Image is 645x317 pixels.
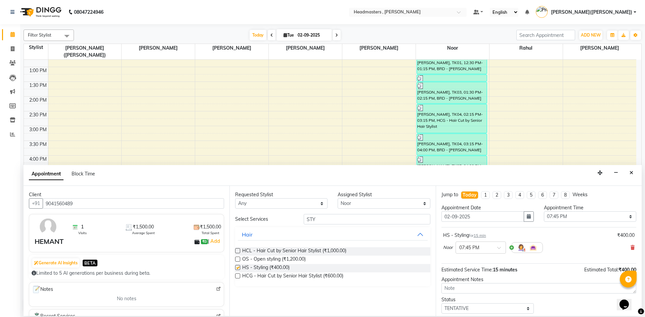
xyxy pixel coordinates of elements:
[441,204,534,211] div: Appointment Date
[304,214,430,224] input: Search by service name
[584,267,618,273] span: Estimated Total:
[17,3,63,21] img: logo
[200,223,221,230] span: ₹1,500.00
[469,233,486,238] small: for
[133,223,154,230] span: ₹1,500.00
[443,232,486,239] div: HS - Styling
[282,33,296,38] span: Tue
[235,191,328,198] div: Requested Stylist
[617,290,638,310] iframe: chat widget
[230,216,298,223] div: Select Services
[28,111,48,118] div: 2:30 PM
[296,30,329,40] input: 2025-09-02
[32,258,79,268] button: Generate AI Insights
[338,191,430,198] div: Assigned Stylist
[242,256,306,264] span: OS - Open styling (₹1,200.00)
[28,82,48,89] div: 1:30 PM
[32,285,53,294] span: Notes
[529,244,537,252] img: Interior.png
[81,223,84,230] span: 1
[238,228,427,241] button: Hair
[441,191,458,198] div: Jump to
[35,236,63,247] div: HEMANT
[618,267,636,273] span: ₹400.00
[581,33,601,38] span: ADD NEW
[544,204,636,211] div: Appointment Time
[441,276,636,283] div: Appointment Notes
[132,230,155,235] span: Average Spent
[443,244,453,251] span: Noor
[242,230,253,239] div: Hair
[29,191,224,198] div: Client
[627,168,636,178] button: Close
[504,191,513,199] li: 3
[417,104,487,133] div: [PERSON_NAME], TK04, 02:15 PM-03:15 PM, HCG - Hair Cut by Senior Hair Stylist
[417,53,487,74] div: [PERSON_NAME], TK01, 12:30 PM-01:15 PM, BRD - [PERSON_NAME]
[527,191,535,199] li: 5
[242,272,343,281] span: HCG - Hair Cut by Senior Hair Stylist (₹600.00)
[74,3,103,21] b: 08047224946
[28,32,51,38] span: Filter Stylist
[202,230,219,235] span: Total Spent
[48,44,122,59] span: [PERSON_NAME]([PERSON_NAME])
[29,198,43,209] button: +91
[28,156,48,163] div: 4:00 PM
[201,239,208,245] span: ₹0
[32,270,221,277] div: Limited to 5 AI generations per business during beta.
[416,44,489,52] span: Noor
[515,191,524,199] li: 4
[417,75,487,81] div: [PERSON_NAME], TK01, 01:15 PM-01:30 PM, O3-MSK-DTAN - D-Tan Pack
[208,237,221,245] span: |
[209,237,221,245] a: Add
[28,126,48,133] div: 3:00 PM
[242,264,290,272] span: HS - Styling (₹400.00)
[28,67,48,74] div: 1:00 PM
[43,198,224,209] input: Search by Name/Mobile/Email/Code
[29,168,63,180] span: Appointment
[342,44,416,52] span: [PERSON_NAME]
[517,244,525,252] img: Hairdresser.png
[441,211,524,222] input: yyyy-mm-dd
[24,44,48,51] div: Stylist
[516,30,575,40] input: Search Appointment
[28,141,48,148] div: 3:30 PM
[83,260,97,266] span: BETA
[28,97,48,104] div: 2:00 PM
[493,267,517,273] span: 15 minutes
[195,44,268,52] span: [PERSON_NAME]
[117,295,136,302] span: No notes
[572,191,588,198] div: Weeks
[551,9,632,16] span: [PERSON_NAME]([PERSON_NAME])
[242,247,346,256] span: HCL - Hair Cut by Senior Hair Stylist (₹1,000.00)
[441,267,493,273] span: Estimated Service Time:
[489,44,563,52] span: Rahul
[122,44,195,52] span: [PERSON_NAME]
[417,156,487,177] div: [PERSON_NAME], TK07, 04:00 PM-04:45 PM, BD - Blow dry
[417,82,487,103] div: [PERSON_NAME], TK03, 01:30 PM-02:15 PM, BRD - [PERSON_NAME]
[78,230,87,235] span: Visits
[536,6,548,18] img: Pramod gupta(shaurya)
[441,296,534,303] div: Status
[72,171,95,177] span: Block Time
[269,44,342,52] span: [PERSON_NAME]
[250,30,266,40] span: Today
[561,191,570,199] li: 8
[579,31,602,40] button: ADD NEW
[563,44,636,52] span: [PERSON_NAME]
[538,191,547,199] li: 6
[474,233,486,238] span: 15 min
[463,192,477,199] div: Today
[492,191,501,199] li: 2
[550,191,558,199] li: 7
[481,191,490,199] li: 1
[617,232,635,239] div: ₹400.00
[417,134,487,155] div: [PERSON_NAME], TK04, 03:15 PM-04:00 PM, BRD - [PERSON_NAME]
[38,217,58,236] img: avatar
